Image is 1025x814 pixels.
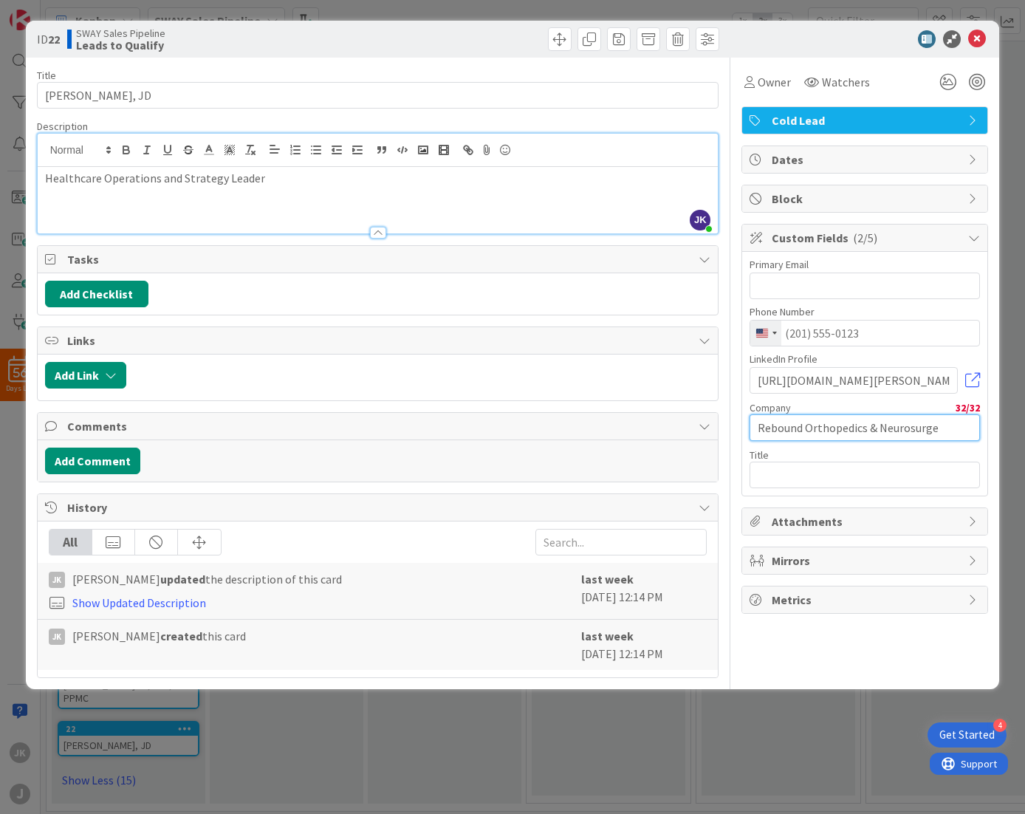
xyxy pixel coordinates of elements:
div: Open Get Started checklist, remaining modules: 4 [928,722,1007,748]
b: created [160,629,202,643]
b: last week [581,572,634,586]
b: 22 [48,32,60,47]
p: Healthcare Operations and Strategy Leader [45,170,711,187]
div: JK [49,629,65,645]
span: JK [690,210,710,230]
b: Leads to Qualify [76,39,165,51]
span: Custom Fields [772,229,961,247]
span: Description [37,120,88,133]
span: Attachments [772,513,961,530]
span: Cold Lead [772,112,961,129]
span: [PERSON_NAME] this card [72,627,246,645]
input: (201) 555-0123 [750,320,980,346]
span: Owner [758,73,791,91]
span: SWAY Sales Pipeline [76,27,165,39]
div: [DATE] 12:14 PM [581,627,707,663]
b: last week [581,629,634,643]
span: Tasks [67,250,692,268]
span: History [67,499,692,516]
div: 4 [993,719,1007,732]
button: Add Checklist [45,281,148,307]
span: Comments [67,417,692,435]
button: Add Comment [45,448,140,474]
span: Dates [772,151,961,168]
span: Support [31,2,67,20]
div: Phone Number [750,307,980,317]
div: JK [49,572,65,588]
label: Title [750,448,769,462]
input: Search... [535,529,707,555]
span: [PERSON_NAME] the description of this card [72,570,342,588]
div: 32 / 32 [795,401,980,414]
button: Add Link [45,362,126,389]
span: Block [772,190,961,208]
div: Get Started [939,728,995,742]
a: Show Updated Description [72,595,206,610]
span: Metrics [772,591,961,609]
span: ( 2/5 ) [853,230,877,245]
input: type card name here... [37,82,719,109]
span: Links [67,332,692,349]
button: Selected country [750,321,781,346]
div: LinkedIn Profile [750,354,980,364]
div: [DATE] 12:14 PM [581,570,707,612]
span: ID [37,30,60,48]
div: All [49,530,92,555]
div: Primary Email [750,259,980,270]
b: updated [160,572,205,586]
span: Mirrors [772,552,961,570]
label: Company [750,401,791,414]
span: Watchers [822,73,870,91]
label: Title [37,69,56,82]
